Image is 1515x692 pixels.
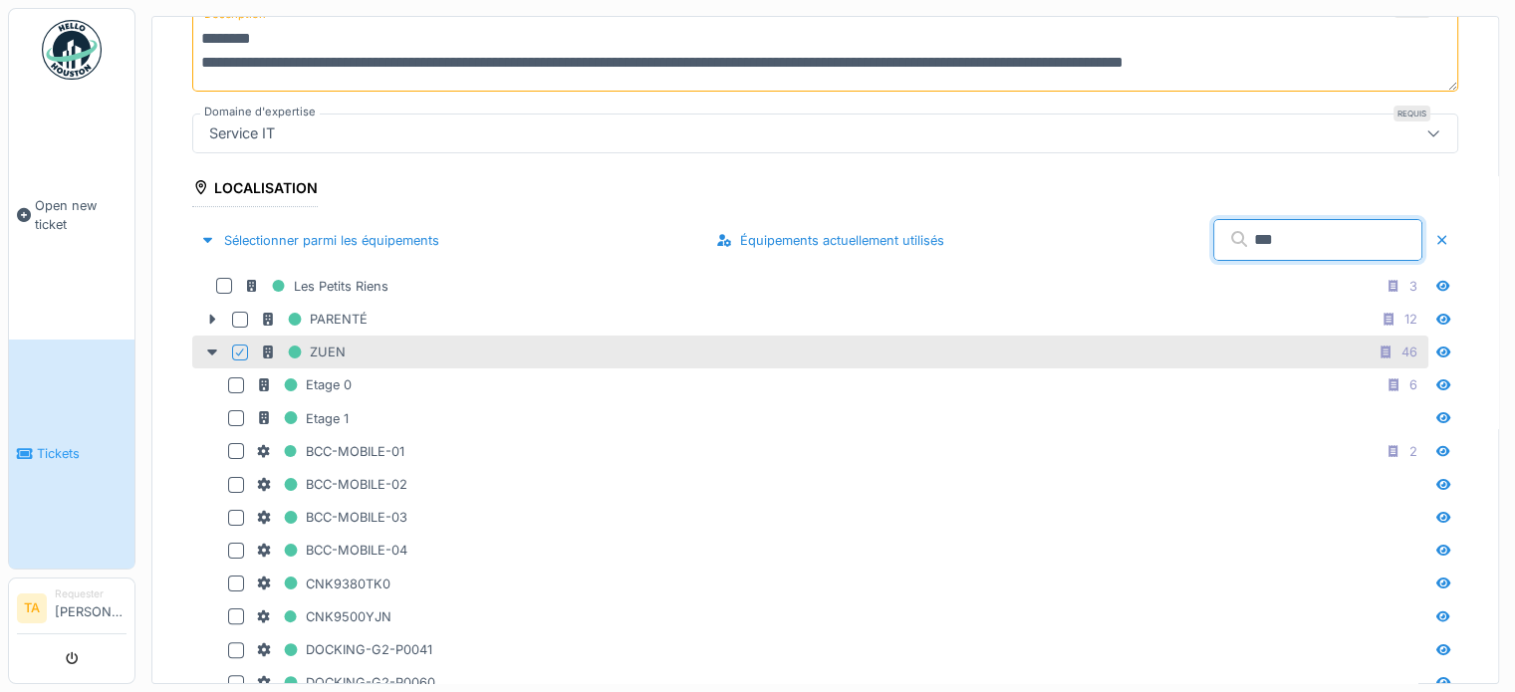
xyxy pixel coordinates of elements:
[256,604,391,629] div: CNK9500YJN
[244,274,388,299] div: Les Petits Riens
[1404,310,1417,329] div: 12
[201,122,283,144] div: Service IT
[256,406,349,431] div: Etage 1
[192,173,318,207] div: Localisation
[260,340,346,364] div: ZUEN
[55,586,126,629] li: [PERSON_NAME]
[260,307,368,332] div: PARENTÉ
[200,104,320,120] label: Domaine d'expertise
[1409,375,1417,394] div: 6
[256,572,390,596] div: CNK9380TK0
[256,472,407,497] div: BCC-MOBILE-02
[55,586,126,601] div: Requester
[37,444,126,463] span: Tickets
[9,91,134,340] a: Open new ticket
[35,196,126,234] span: Open new ticket
[256,637,432,662] div: DOCKING-G2-P0041
[256,505,407,530] div: BCC-MOBILE-03
[9,340,134,570] a: Tickets
[1409,277,1417,296] div: 3
[256,439,404,464] div: BCC-MOBILE-01
[17,593,47,623] li: TA
[1393,106,1430,121] div: Requis
[708,227,952,254] div: Équipements actuellement utilisés
[192,227,447,254] div: Sélectionner parmi les équipements
[42,20,102,80] img: Badge_color-CXgf-gQk.svg
[256,538,407,563] div: BCC-MOBILE-04
[1409,442,1417,461] div: 2
[17,586,126,634] a: TA Requester[PERSON_NAME]
[1401,343,1417,361] div: 46
[256,372,352,397] div: Etage 0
